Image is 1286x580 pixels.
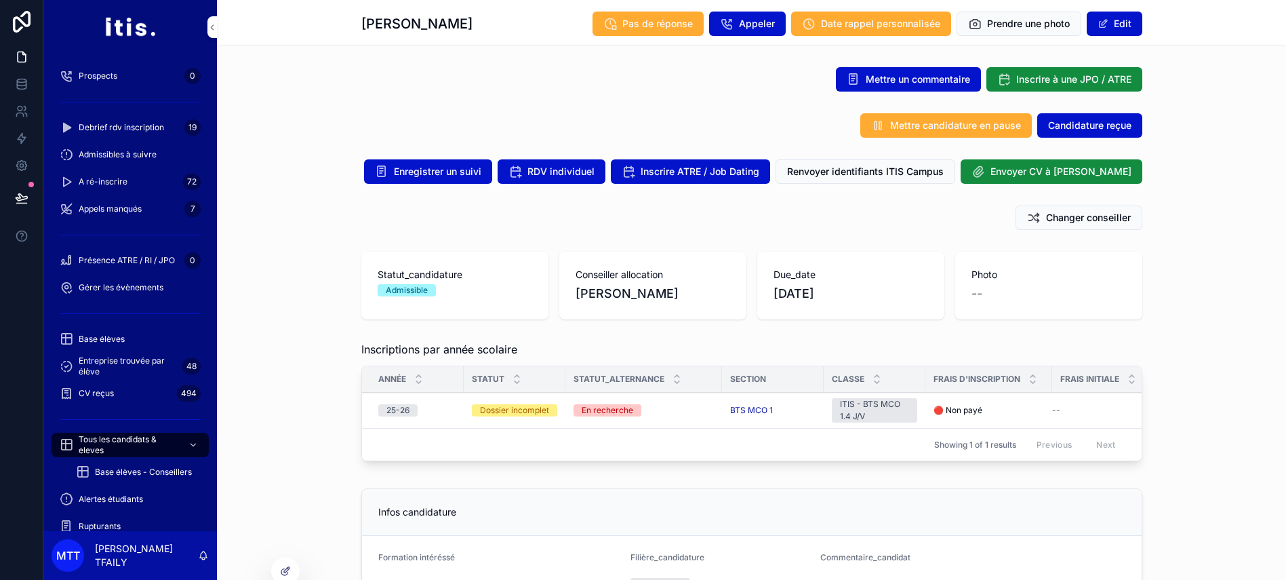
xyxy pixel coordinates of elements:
div: ITIS - BTS MCO 1.4 J/V [840,398,909,423]
span: Rupturants [79,521,121,532]
div: 494 [177,385,201,402]
button: Pas de réponse [592,12,704,36]
a: Prospects0 [52,64,209,88]
div: Admissible [386,284,428,296]
span: -- [1052,405,1060,416]
button: Mettre candidature en pause [860,113,1032,138]
span: Appeler [739,17,775,31]
a: Appels manqués7 [52,197,209,221]
div: 25-26 [386,404,409,417]
a: Gérer les évènements [52,275,209,300]
span: Mettre candidature en pause [890,119,1021,132]
span: Admissibles à suivre [79,149,157,160]
button: Inscrire à une JPO / ATRE [986,67,1142,92]
span: Présence ATRE / RI / JPO [79,255,175,266]
span: Prendre une photo [987,17,1070,31]
a: Présence ATRE / RI / JPO0 [52,248,209,273]
span: Inscriptions par année scolaire [361,341,517,357]
span: Debrief rdv inscription [79,122,164,133]
a: CV reçus494 [52,381,209,406]
span: Mettre un commentaire [866,73,970,86]
span: Infos candidature [378,506,456,518]
a: Debrief rdv inscription19 [52,115,209,140]
span: Candidature reçue [1048,119,1131,132]
a: BTS MCO 1 [730,405,773,416]
span: Showing 1 of 1 results [934,440,1016,450]
button: Inscrire ATRE / Job Dating [611,159,770,184]
div: 48 [182,358,201,374]
span: Changer conseiller [1046,211,1131,225]
div: scrollable content [43,54,217,531]
span: Due_date [773,268,928,282]
div: 19 [184,119,201,136]
span: Envoyer CV à [PERSON_NAME] [990,165,1131,178]
img: App logo [104,16,155,38]
button: RDV individuel [498,159,605,184]
span: Enregistrer un suivi [394,165,481,178]
span: Classe [832,374,864,385]
p: [PERSON_NAME] TFAILY [95,542,198,569]
a: Base élèves [52,327,209,351]
span: -- [971,284,982,303]
span: Photo [971,268,1126,282]
span: Inscrire ATRE / Job Dating [641,165,759,178]
button: Enregistrer un suivi [364,159,492,184]
span: Gérer les évènements [79,282,163,293]
button: Changer conseiller [1016,206,1142,230]
span: Base élèves [79,334,125,345]
span: Statut [472,374,504,385]
button: Mettre un commentaire [836,67,981,92]
a: Alertes étudiants [52,487,209,511]
div: 0 [184,252,201,269]
span: Année [378,374,406,385]
button: Prendre une photo [957,12,1081,36]
span: Statut_alternance [574,374,664,385]
span: Frais initiale [1060,374,1119,385]
button: Edit [1087,12,1142,36]
button: Appeler [709,12,786,36]
span: Pas de réponse [622,17,693,31]
span: [DATE] [773,284,928,303]
div: 0 [184,68,201,84]
span: Prospects [79,71,117,81]
a: Entreprise trouvée par élève48 [52,354,209,379]
span: Conseiller allocation [576,268,730,282]
span: Frais d'inscription [933,374,1020,385]
a: A ré-inscrire72 [52,170,209,194]
span: 🔴 Non payé [933,405,982,416]
button: Renvoyer identifiants ITIS Campus [776,159,955,184]
a: Tous les candidats & eleves [52,433,209,457]
span: [PERSON_NAME] [576,284,679,303]
span: A ré-inscrire [79,176,127,187]
span: Commentaire_candidat [820,552,910,562]
span: Date rappel personnalisée [821,17,940,31]
span: Tous les candidats & eleves [79,434,178,456]
a: Rupturants [52,514,209,539]
button: Candidature reçue [1037,113,1142,138]
div: Dossier incomplet [480,404,549,417]
span: MTT [56,547,80,564]
div: 72 [183,174,201,190]
div: 7 [184,201,201,217]
span: Base élèves - Conseillers [95,467,192,478]
div: En recherche [582,404,633,417]
button: Envoyer CV à [PERSON_NAME] [961,159,1142,184]
button: Date rappel personnalisée [791,12,951,36]
span: Statut_candidature [378,268,532,282]
span: RDV individuel [527,165,595,178]
span: Appels manqués [79,204,142,214]
a: Base élèves - Conseillers [68,460,209,484]
span: Entreprise trouvée par élève [79,355,177,377]
span: CV reçus [79,388,114,399]
span: Renvoyer identifiants ITIS Campus [787,165,944,178]
span: Section [730,374,766,385]
span: Alertes étudiants [79,494,143,505]
span: Formation intéréssé [378,552,455,562]
span: Inscrire à une JPO / ATRE [1016,73,1131,86]
span: Filière_candidature [630,552,704,562]
a: Admissibles à suivre [52,142,209,167]
h1: [PERSON_NAME] [361,14,473,33]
